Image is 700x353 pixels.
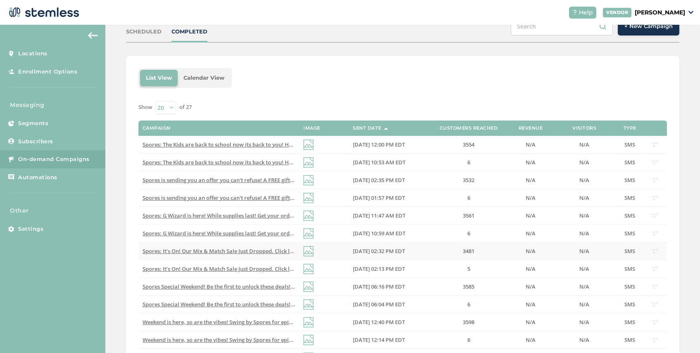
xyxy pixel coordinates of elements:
img: icon-img-d887fa0c.svg [303,193,314,203]
label: N/A [514,265,547,272]
label: N/A [514,141,547,148]
span: [DATE] 10:53 AM EDT [353,159,405,166]
div: COMPLETED [171,28,207,36]
span: Automations [18,173,57,182]
label: N/A [555,230,613,237]
span: N/A [579,159,589,166]
span: N/A [579,176,589,184]
label: SMS [621,265,638,272]
span: Spores: The Kids are back to school now its back to you! Huge bundle savings all weekend long. Ta... [143,141,456,148]
span: Spores is sending you an offer you can't refuse! A FREE gift is waiting for you inside? Click lin... [143,194,455,201]
label: Type [624,126,636,131]
label: 08/08/2025 11:47 AM EDT [353,212,423,219]
label: SMS [621,212,638,219]
span: SMS [624,212,635,219]
span: Spores: The Kids are back to school now its back to you! Huge bundle savings all weekend long. Ta... [143,159,456,166]
p: [PERSON_NAME] [635,8,685,17]
span: [DATE] 10:59 AM EDT [353,230,405,237]
label: N/A [555,212,613,219]
label: 08/05/2025 02:32 PM EDT [353,248,423,255]
label: 3598 [431,319,506,326]
span: SMS [624,230,635,237]
label: SMS [621,283,638,290]
label: Spores: G Wizard is here! While supplies last! Get your order in and unlock a magical weekend! Re... [143,212,295,219]
img: icon-img-d887fa0c.svg [303,282,314,292]
label: Weekend is here, so are the vibes! Swing by Spores for epic deals and weekend only specials! Tap ... [143,336,295,344]
li: Calendar View [178,70,230,86]
div: VENDOR [603,8,631,17]
label: 07/31/2025 06:04 PM EDT [353,301,423,308]
label: N/A [514,159,547,166]
img: icon_down-arrow-small-66adaf34.svg [688,11,693,14]
img: logo-dark-0685b13c.svg [7,4,79,21]
label: SMS [621,159,638,166]
span: Spores is sending you an offer you can't refuse! A FREE gift is waiting for you inside? Click lin... [143,176,455,184]
label: Customers Reached [440,126,498,131]
span: N/A [579,301,589,308]
label: 6 [431,230,506,237]
label: 08/08/2025 10:59 AM EDT [353,230,423,237]
span: Help [579,8,593,17]
label: SMS [621,141,638,148]
label: SMS [621,301,638,308]
label: SMS [621,319,638,326]
img: icon-img-d887fa0c.svg [303,246,314,256]
span: Locations [18,50,48,58]
label: N/A [555,301,613,308]
label: Sent Date [353,126,381,131]
span: SMS [624,301,635,308]
label: 07/25/2025 12:40 PM EDT [353,319,423,326]
span: N/A [526,230,536,237]
button: + New Campaign [618,17,679,36]
span: 6 [467,159,470,166]
img: icon-img-d887fa0c.svg [303,299,314,310]
span: N/A [579,265,589,272]
label: Spores: The Kids are back to school now its back to you! Huge bundle savings all weekend long. Ta... [143,141,295,148]
img: icon-img-d887fa0c.svg [303,175,314,185]
span: Spores Special Weekend! Be the first to unlock these deals! Tap below for a sneak peek at this we... [143,283,471,290]
span: N/A [579,247,589,255]
span: Subscribers [18,137,53,146]
img: icon-img-d887fa0c.svg [303,140,314,150]
label: 6 [431,301,506,308]
span: [DATE] 11:47 AM EDT [353,212,405,219]
span: SMS [624,159,635,166]
span: N/A [526,141,536,148]
span: SMS [624,176,635,184]
label: N/A [514,230,547,237]
span: N/A [579,336,589,344]
span: SMS [624,194,635,201]
img: icon-help-white-03924b79.svg [572,10,577,15]
label: Spores: The Kids are back to school now its back to you! Huge bundle savings all weekend long. Ta... [143,159,295,166]
label: 5 [431,265,506,272]
label: N/A [555,265,613,272]
label: Image [303,126,320,131]
label: N/A [514,248,547,255]
label: Spores: It’s On! Our Mix & Match Sale Just Dropped. Click link to view details and stock up! Mush... [143,248,295,255]
label: SMS [621,177,638,184]
span: N/A [526,265,536,272]
span: [DATE] 01:57 PM EDT [353,194,405,201]
label: SMS [621,230,638,237]
span: SMS [624,247,635,255]
span: Spores: G Wizard is here! While supplies last! Get your order in and unlock a magical weekend! Re... [143,230,434,237]
label: N/A [514,319,547,326]
label: 08/21/2025 10:53 AM EDT [353,159,423,166]
span: Weekend is here, so are the vibes! Swing by Spores for epic deals and weekend only specials! Tap ... [143,318,464,326]
span: 3585 [463,283,474,290]
span: Settings [18,225,43,233]
span: 3481 [463,247,474,255]
label: Spores is sending you an offer you can't refuse! A FREE gift is waiting for you inside? Click lin... [143,194,295,201]
label: Spores is sending you an offer you can't refuse! A FREE gift is waiting for you inside? Click lin... [143,177,295,184]
div: Chat Widget [659,313,700,353]
span: SMS [624,141,635,148]
span: N/A [526,159,536,166]
label: SMS [621,336,638,344]
span: 6 [467,301,470,308]
span: Segments [18,119,48,128]
label: 07/31/2025 06:16 PM EDT [353,283,423,290]
label: 08/05/2025 02:13 PM EDT [353,265,423,272]
span: 6 [467,230,470,237]
span: N/A [579,230,589,237]
label: 3532 [431,177,506,184]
